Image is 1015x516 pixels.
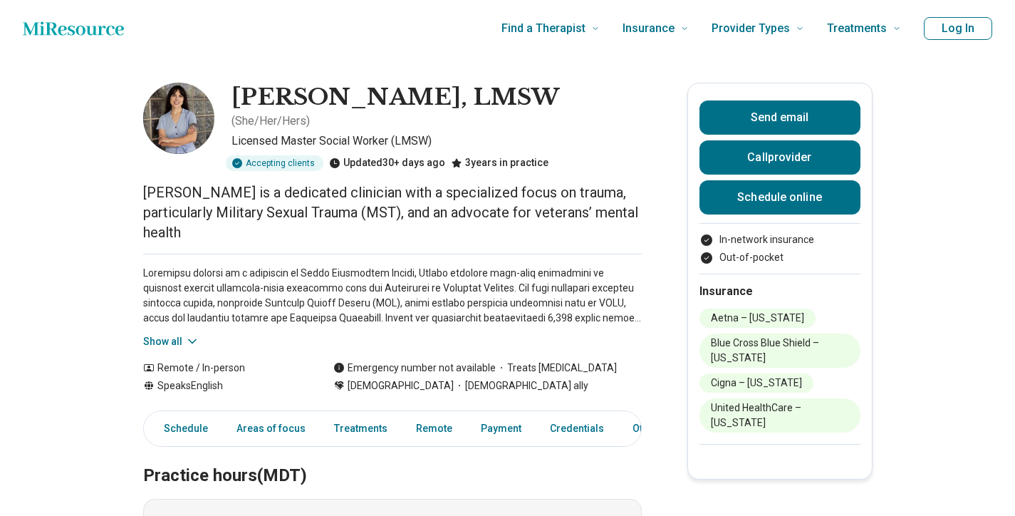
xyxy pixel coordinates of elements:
li: Out-of-pocket [699,250,860,265]
img: Aubrey Van Houtven, LMSW, Licensed Master Social Worker (LMSW) [143,83,214,154]
a: Credentials [541,414,613,443]
h2: Practice hours (MDT) [143,430,642,488]
span: Insurance [623,19,675,38]
p: ( She/Her/Hers ) [231,113,310,130]
a: Schedule online [699,180,860,215]
span: Treatments [827,19,887,38]
a: Payment [472,414,530,443]
li: United HealthCare – [US_STATE] [699,398,860,433]
a: Schedule [147,414,217,443]
li: In-network insurance [699,232,860,247]
h2: Insurance [699,283,860,300]
ul: Payment options [699,232,860,265]
a: Areas of focus [228,414,314,443]
a: Other [624,414,675,443]
span: Treats [MEDICAL_DATA] [496,361,617,376]
h1: [PERSON_NAME], LMSW [231,83,560,113]
li: Blue Cross Blue Shield – [US_STATE] [699,334,860,368]
div: Updated 30+ days ago [329,155,445,171]
button: Log In [924,17,992,40]
li: Aetna – [US_STATE] [699,309,816,328]
p: [PERSON_NAME] is a dedicated clinician with a specialized focus on trauma, particularly Military ... [143,182,642,242]
div: Speaks English [143,378,305,393]
span: Provider Types [712,19,790,38]
div: Emergency number not available [333,361,496,376]
button: Send email [699,100,860,135]
div: Accepting clients [226,155,323,171]
button: Show all [143,334,199,349]
p: Licensed Master Social Worker (LMSW) [231,133,642,150]
button: Callprovider [699,140,860,175]
p: Loremipsu dolorsi am c adipiscin el Seddo Eiusmodtem Incidi, Utlabo etdolore magn-aliq enimadmini... [143,266,642,326]
span: Find a Therapist [501,19,585,38]
div: 3 years in practice [451,155,548,171]
span: [DEMOGRAPHIC_DATA] [348,378,454,393]
span: [DEMOGRAPHIC_DATA] ally [454,378,588,393]
li: Cigna – [US_STATE] [699,373,813,393]
div: Remote / In-person [143,361,305,376]
a: Treatments [326,414,396,443]
a: Home page [23,14,124,43]
a: Remote [407,414,461,443]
